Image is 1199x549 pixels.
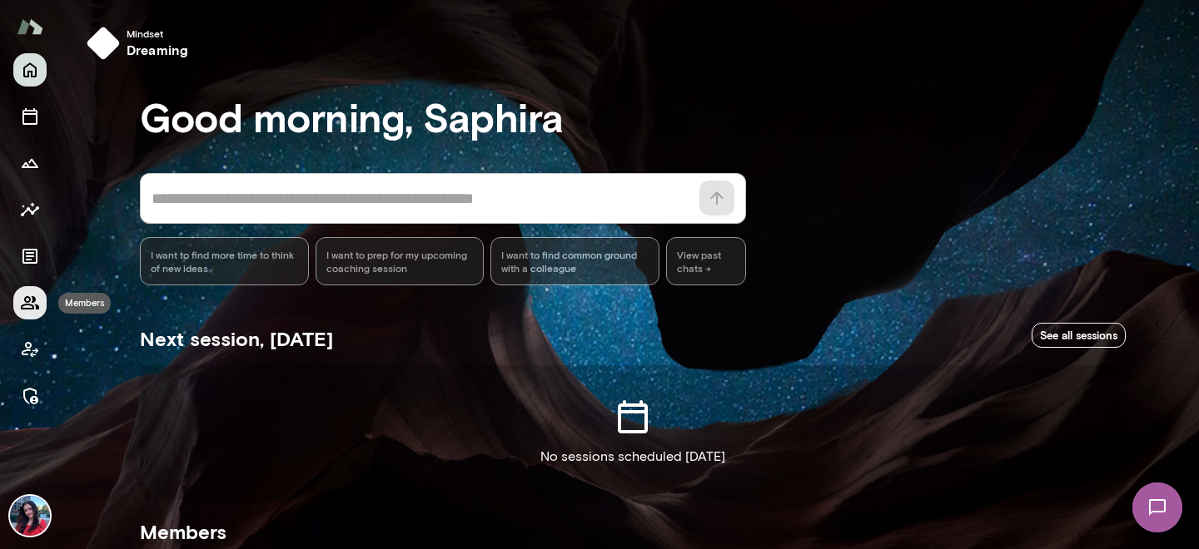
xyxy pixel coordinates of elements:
button: Mindsetdreaming [80,20,201,67]
h5: Members [140,518,1126,545]
div: I want to prep for my upcoming coaching session [316,237,485,285]
h5: Next session, [DATE] [140,325,333,352]
p: No sessions scheduled [DATE] [540,447,725,467]
span: I want to find common ground with a colleague [501,248,649,274]
button: Manage [13,379,47,413]
img: Saphira Howell [10,496,50,536]
span: I want to prep for my upcoming coaching session [326,248,474,274]
button: Members [13,286,47,319]
button: Client app [13,333,47,366]
div: I want to find more time to think of new ideas [140,237,309,285]
img: mindset [87,27,120,60]
button: Insights [13,193,47,226]
span: View past chats -> [666,237,746,285]
button: Sessions [13,100,47,133]
h6: dreaming [127,40,188,60]
button: Home [13,53,47,87]
span: Mindset [127,27,188,40]
button: Growth Plan [13,146,47,180]
span: I want to find more time to think of new ideas [151,248,298,274]
div: I want to find common ground with a colleague [490,237,659,285]
a: See all sessions [1032,323,1126,349]
div: Members [58,293,111,314]
button: Documents [13,240,47,273]
img: Mento [17,11,43,42]
h3: Good morning, Saphira [140,93,1126,140]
